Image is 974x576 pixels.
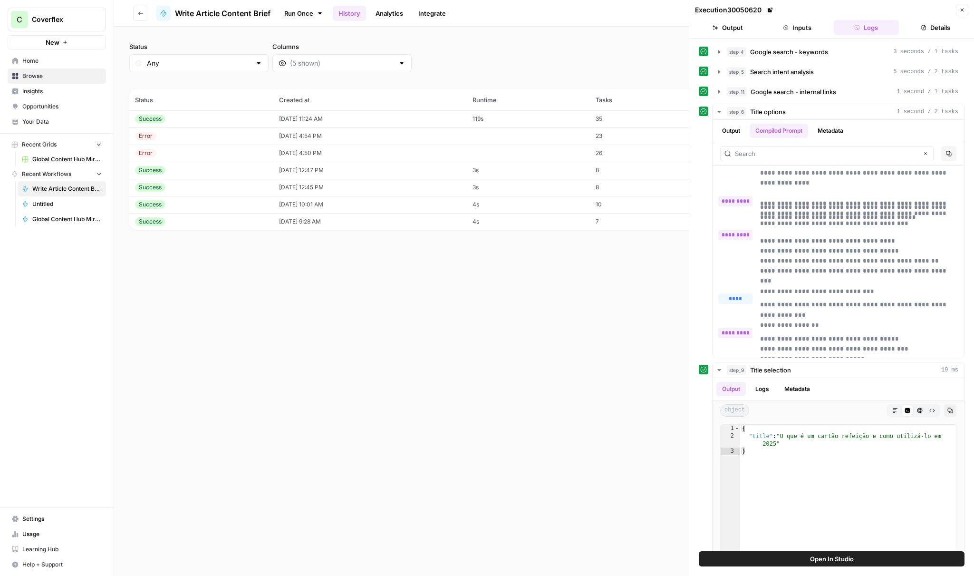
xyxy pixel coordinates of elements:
span: Learning Hub [22,545,102,554]
span: Home [22,57,102,65]
span: Opportunities [22,102,102,111]
button: 1 second / 2 tasks [713,104,964,119]
button: New [8,35,106,49]
span: Insights [22,87,102,96]
input: (5 shown) [290,59,394,68]
div: Error [135,132,156,140]
span: Settings [22,515,102,523]
input: Any [147,59,251,68]
button: Metadata [812,124,849,138]
button: Recent Grids [8,137,106,152]
button: Open In Studio [699,551,964,566]
a: Usage [8,527,106,542]
a: Opportunities [8,99,106,114]
button: Inputs [764,20,830,35]
a: Settings [8,511,106,527]
div: Success [135,200,165,209]
span: Browse [22,72,102,80]
div: 1 second / 2 tasks [713,120,964,358]
label: Status [129,42,269,51]
div: Success [135,183,165,192]
span: step_5 [727,67,746,77]
button: Details [903,20,968,35]
a: Global Content Hub Mirror Engine [18,212,106,227]
span: Coverflex [32,15,89,24]
span: New [46,38,59,47]
a: Browse [8,68,106,84]
span: Google search - internal links [751,87,836,97]
td: [DATE] 4:54 PM [273,127,467,145]
span: 1 second / 1 tasks [897,88,958,96]
td: [DATE] 12:45 PM [273,179,467,196]
a: Insights [8,84,106,99]
td: 3s [467,179,590,196]
td: 26 [590,145,686,162]
span: Open In Studio [810,554,854,564]
td: [DATE] 4:50 PM [273,145,467,162]
td: [DATE] 11:24 AM [273,110,467,127]
span: Google search - keywords [750,47,828,57]
span: 3 seconds / 1 tasks [893,48,958,56]
button: Output [716,382,746,396]
span: Usage [22,530,102,538]
div: 1 [721,425,740,432]
a: Write Article Content Brief [156,6,270,21]
th: Created at [273,89,467,110]
span: Search intent analysis [750,67,814,77]
a: Learning Hub [8,542,106,557]
td: [DATE] 10:01 AM [273,196,467,213]
span: Toggle code folding, rows 1 through 3 [734,425,740,432]
a: Global Content Hub Mirror [18,152,106,167]
button: Compiled Prompt [750,124,808,138]
a: Analytics [370,6,409,21]
span: C [17,14,22,25]
a: Your Data [8,114,106,129]
div: Error [135,149,156,157]
td: 119s [467,110,590,127]
span: Write Article Content Brief [32,185,102,193]
span: Your Data [22,117,102,126]
a: Integrate [413,6,452,21]
button: Output [695,20,761,35]
label: Columns [272,42,412,51]
button: Logs [750,382,775,396]
button: Logs [834,20,899,35]
td: 4s [467,213,590,230]
th: Tasks [590,89,686,110]
span: (7 records) [129,72,959,89]
span: Title options [750,107,786,117]
button: Metadata [779,382,816,396]
span: step_4 [727,47,746,57]
span: 1 second / 2 tasks [897,107,958,116]
td: 35 [590,110,686,127]
td: [DATE] 12:47 PM [273,162,467,179]
button: 19 ms [713,362,964,378]
a: History [333,6,366,21]
span: 19 ms [941,366,958,374]
div: Execution 30050620 [695,5,775,15]
button: Output [716,124,746,138]
button: Help + Support [8,557,106,572]
input: Search [735,149,918,158]
td: 8 [590,162,686,179]
span: Title selection [750,365,791,375]
span: step_9 [727,365,746,375]
span: Global Content Hub Mirror Engine [32,215,102,224]
td: 3s [467,162,590,179]
div: 3 [721,448,740,455]
div: Success [135,166,165,175]
span: Recent Workflows [22,170,71,178]
td: 8 [590,179,686,196]
td: 7 [590,213,686,230]
a: Untitled [18,196,106,212]
td: 4s [467,196,590,213]
td: 10 [590,196,686,213]
span: 5 seconds / 2 tasks [893,68,958,76]
th: Status [129,89,273,110]
button: Recent Workflows [8,167,106,181]
td: 23 [590,127,686,145]
span: Untitled [32,200,102,208]
a: Write Article Content Brief [18,181,106,196]
span: step_6 [727,107,746,117]
th: Runtime [467,89,590,110]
